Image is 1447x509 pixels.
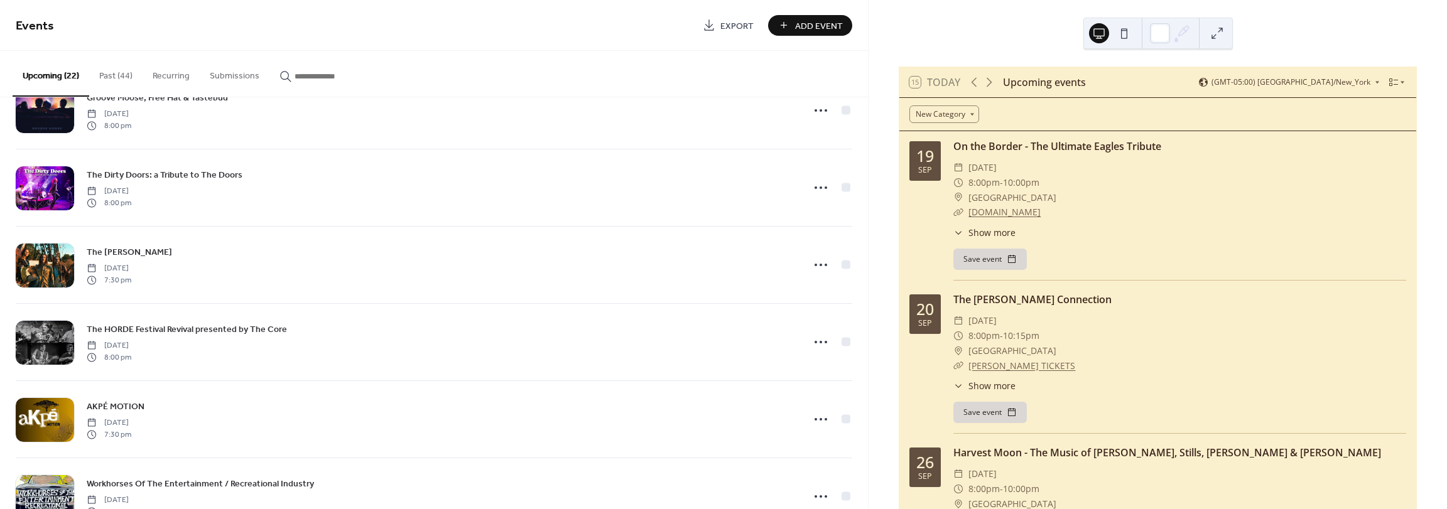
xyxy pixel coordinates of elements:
[87,186,131,197] span: [DATE]
[953,175,963,190] div: ​
[968,226,1016,239] span: Show more
[968,190,1056,205] span: [GEOGRAPHIC_DATA]
[1000,175,1003,190] span: -
[87,399,144,414] a: AKPÉ MOTION
[1000,481,1003,496] span: -
[1003,175,1039,190] span: 10:00pm
[953,139,1161,153] a: On the Border - The Ultimate Eagles Tribute
[953,379,1016,392] button: ​Show more
[143,51,200,95] button: Recurring
[87,417,131,429] span: [DATE]
[87,495,131,506] span: [DATE]
[87,478,314,491] span: Workhorses Of The Entertainment / Recreational Industry
[1003,75,1086,90] div: Upcoming events
[953,292,1112,306] a: The [PERSON_NAME] Connection
[200,51,269,95] button: Submissions
[968,481,1000,496] span: 8:00pm
[87,429,131,440] span: 7:30 pm
[87,120,131,131] span: 8:00 pm
[968,328,1000,343] span: 8:00pm
[968,379,1016,392] span: Show more
[953,226,1016,239] button: ​Show more
[968,313,997,328] span: [DATE]
[1003,328,1039,343] span: 10:15pm
[693,15,763,36] a: Export
[953,328,963,343] div: ​
[87,400,144,414] span: AKPÉ MOTION
[87,245,172,259] a: The [PERSON_NAME]
[953,379,963,392] div: ​
[916,148,934,164] div: 19
[968,160,997,175] span: [DATE]
[87,263,131,274] span: [DATE]
[1211,78,1370,86] span: (GMT-05:00) [GEOGRAPHIC_DATA]/New_York
[1003,481,1039,496] span: 10:00pm
[918,319,932,328] div: Sep
[87,90,228,105] a: Groove Moose, Free Hat & Tastebud
[720,19,754,33] span: Export
[87,274,131,286] span: 7:30 pm
[89,51,143,95] button: Past (44)
[953,226,963,239] div: ​
[916,454,934,470] div: 26
[953,402,1027,423] button: Save event
[953,313,963,328] div: ​
[87,109,131,120] span: [DATE]
[953,446,1381,459] a: Harvest Moon - The Music of [PERSON_NAME], Stills, [PERSON_NAME] & [PERSON_NAME]
[968,206,1041,218] a: [DOMAIN_NAME]
[953,160,963,175] div: ​
[87,246,172,259] span: The [PERSON_NAME]
[87,340,131,351] span: [DATE]
[87,168,242,182] a: The Dirty Doors: a Tribute to The Doors
[87,476,314,491] a: Workhorses Of The Entertainment / Recreational Industry
[87,323,287,336] span: The HORDE Festival Revival presented by The Core
[953,249,1027,270] button: Save event
[968,175,1000,190] span: 8:00pm
[87,169,242,182] span: The Dirty Doors: a Tribute to The Doors
[953,205,963,220] div: ​
[1000,328,1003,343] span: -
[87,197,131,208] span: 8:00 pm
[953,466,963,481] div: ​
[87,92,228,105] span: Groove Moose, Free Hat & Tastebud
[13,51,89,97] button: Upcoming (22)
[953,358,963,373] div: ​
[87,322,287,336] a: The HORDE Festival Revival presented by The Core
[918,473,932,481] div: Sep
[768,15,852,36] button: Add Event
[916,301,934,317] div: 20
[918,166,932,174] div: Sep
[87,351,131,363] span: 8:00 pm
[953,481,963,496] div: ​
[795,19,843,33] span: Add Event
[968,360,1075,372] a: [PERSON_NAME] TICKETS
[953,343,963,358] div: ​
[16,14,54,38] span: Events
[953,190,963,205] div: ​
[968,343,1056,358] span: [GEOGRAPHIC_DATA]
[968,466,997,481] span: [DATE]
